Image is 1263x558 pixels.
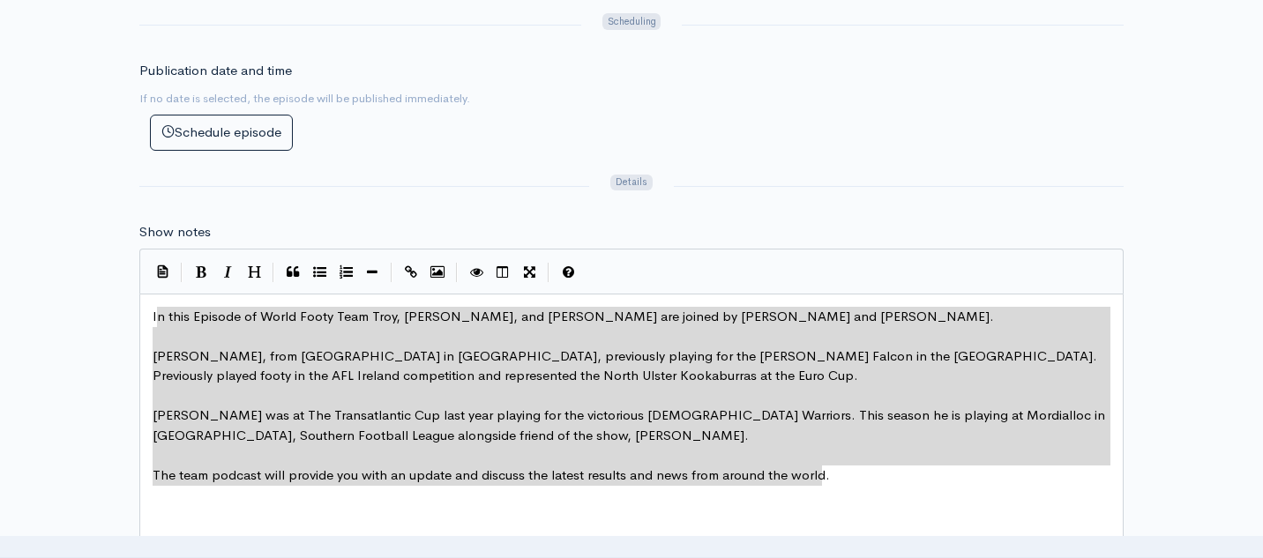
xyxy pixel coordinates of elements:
small: If no date is selected, the episode will be published immediately. [139,91,470,106]
button: Quote [280,259,306,286]
span: I [153,308,994,324]
label: Publication date and time [139,61,292,81]
span: Details [610,175,652,191]
i: | [391,263,392,283]
label: Show notes [139,222,211,242]
button: Toggle Side by Side [490,259,516,286]
button: Italic [214,259,241,286]
span: n this Episode of World Footy Team Troy, [PERSON_NAME], and [PERSON_NAME] are joined by [PERSON_N... [157,308,994,324]
button: Bold [188,259,214,286]
button: Generic List [306,259,333,286]
span: [PERSON_NAME] was at The Transatlantic Cup last year playing for the victorious [DEMOGRAPHIC_DATA... [153,406,1109,443]
span: Scheduling [602,13,661,30]
span: The team podcast will provide you with an update and discuss the latest results and news from aro... [153,466,830,483]
button: Markdown Guide [555,259,581,286]
button: Insert Horizontal Line [359,259,385,286]
button: Heading [241,259,267,286]
button: Create Link [398,259,424,286]
i: | [273,263,274,283]
button: Insert Image [424,259,451,286]
i: | [181,263,183,283]
button: Toggle Preview [463,259,490,286]
button: Insert Show Notes Template [149,257,176,284]
button: Toggle Fullscreen [516,259,542,286]
i: | [548,263,549,283]
i: | [456,263,458,283]
span: [PERSON_NAME], from [GEOGRAPHIC_DATA] in [GEOGRAPHIC_DATA], previously playing for the [PERSON_NA... [153,347,1104,384]
button: Numbered List [333,259,359,286]
button: Schedule episode [150,115,293,151]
